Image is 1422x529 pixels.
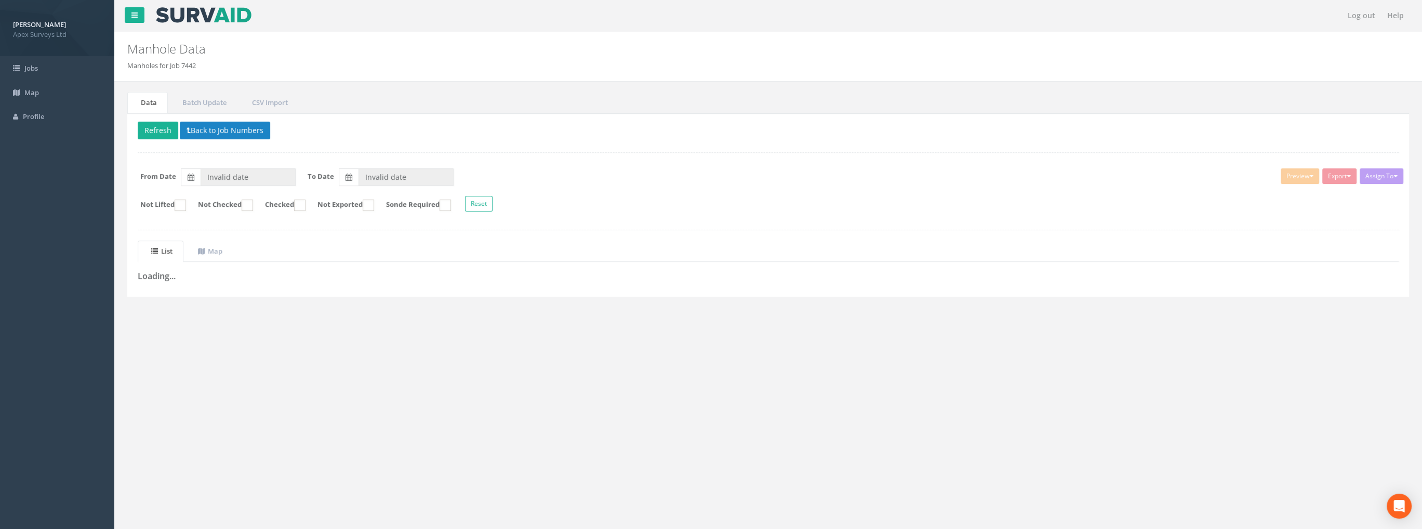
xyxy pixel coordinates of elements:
span: Jobs [24,63,38,73]
button: Export [1322,168,1357,184]
input: To Date [358,168,454,186]
a: List [138,241,183,262]
h3: Loading... [138,272,1399,281]
span: Profile [23,112,44,121]
label: Not Checked [188,200,253,211]
strong: [PERSON_NAME] [13,20,66,29]
button: Refresh [138,122,178,139]
h2: Manhole Data [127,42,1193,56]
uib-tab-heading: Map [198,246,222,256]
a: Data [127,92,168,113]
span: Apex Surveys Ltd [13,30,101,39]
button: Back to Job Numbers [180,122,270,139]
input: From Date [201,168,296,186]
div: Open Intercom Messenger [1387,494,1412,519]
a: [PERSON_NAME] Apex Surveys Ltd [13,17,101,39]
label: Not Exported [307,200,374,211]
a: Batch Update [169,92,237,113]
button: Preview [1281,168,1319,184]
a: CSV Import [238,92,299,113]
a: Map [184,241,233,262]
button: Reset [465,196,493,211]
span: Map [24,88,39,97]
li: Manholes for Job 7442 [127,61,196,71]
label: To Date [308,171,334,181]
label: From Date [140,171,176,181]
label: Sonde Required [376,200,451,211]
button: Assign To [1360,168,1403,184]
label: Checked [255,200,305,211]
uib-tab-heading: List [151,246,172,256]
label: Not Lifted [130,200,186,211]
